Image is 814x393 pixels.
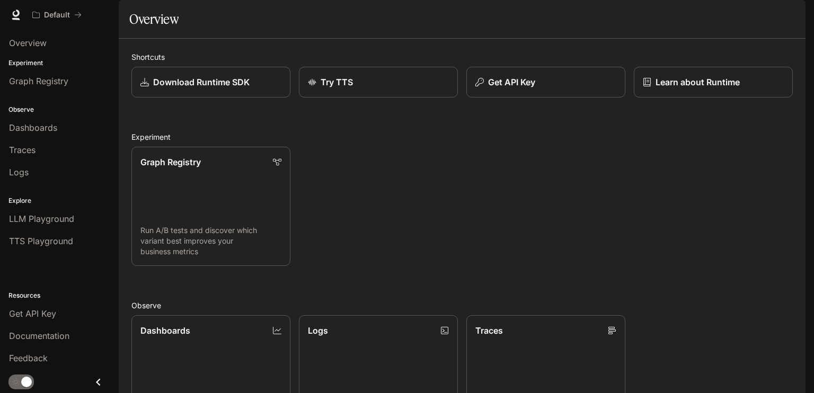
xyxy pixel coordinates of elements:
[299,67,458,97] a: Try TTS
[129,8,179,30] h1: Overview
[131,147,290,266] a: Graph RegistryRun A/B tests and discover which variant best improves your business metrics
[140,156,201,168] p: Graph Registry
[44,11,70,20] p: Default
[131,51,793,62] h2: Shortcuts
[140,225,281,257] p: Run A/B tests and discover which variant best improves your business metrics
[308,324,328,337] p: Logs
[153,76,250,88] p: Download Runtime SDK
[634,67,793,97] a: Learn about Runtime
[466,67,625,97] button: Get API Key
[656,76,740,88] p: Learn about Runtime
[131,300,793,311] h2: Observe
[321,76,353,88] p: Try TTS
[131,67,290,97] a: Download Runtime SDK
[28,4,86,25] button: All workspaces
[131,131,793,142] h2: Experiment
[488,76,535,88] p: Get API Key
[140,324,190,337] p: Dashboards
[475,324,503,337] p: Traces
